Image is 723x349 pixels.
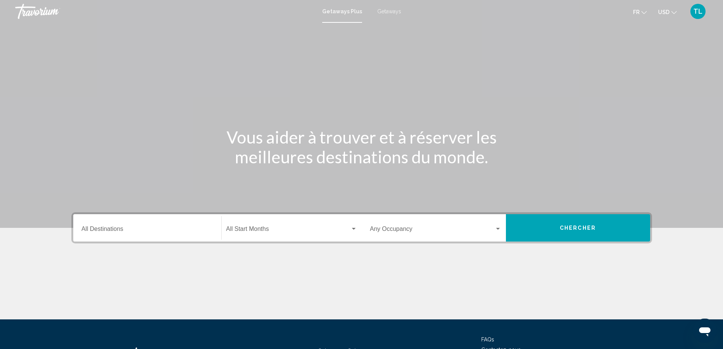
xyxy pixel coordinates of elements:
button: Chercher [506,214,650,242]
iframe: Bouton de lancement de la fenêtre de messagerie [693,319,717,343]
div: Search widget [73,214,650,242]
a: Getaways Plus [322,8,362,14]
a: Getaways [377,8,401,14]
h1: Vous aider à trouver et à réserver les meilleures destinations du monde. [219,127,504,167]
span: TL [693,8,703,15]
span: fr [633,9,640,15]
a: FAQs [481,336,494,343]
button: Change currency [658,6,677,17]
button: User Menu [688,3,708,19]
span: USD [658,9,669,15]
button: Change language [633,6,647,17]
span: Chercher [560,225,596,231]
a: Travorium [15,4,315,19]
